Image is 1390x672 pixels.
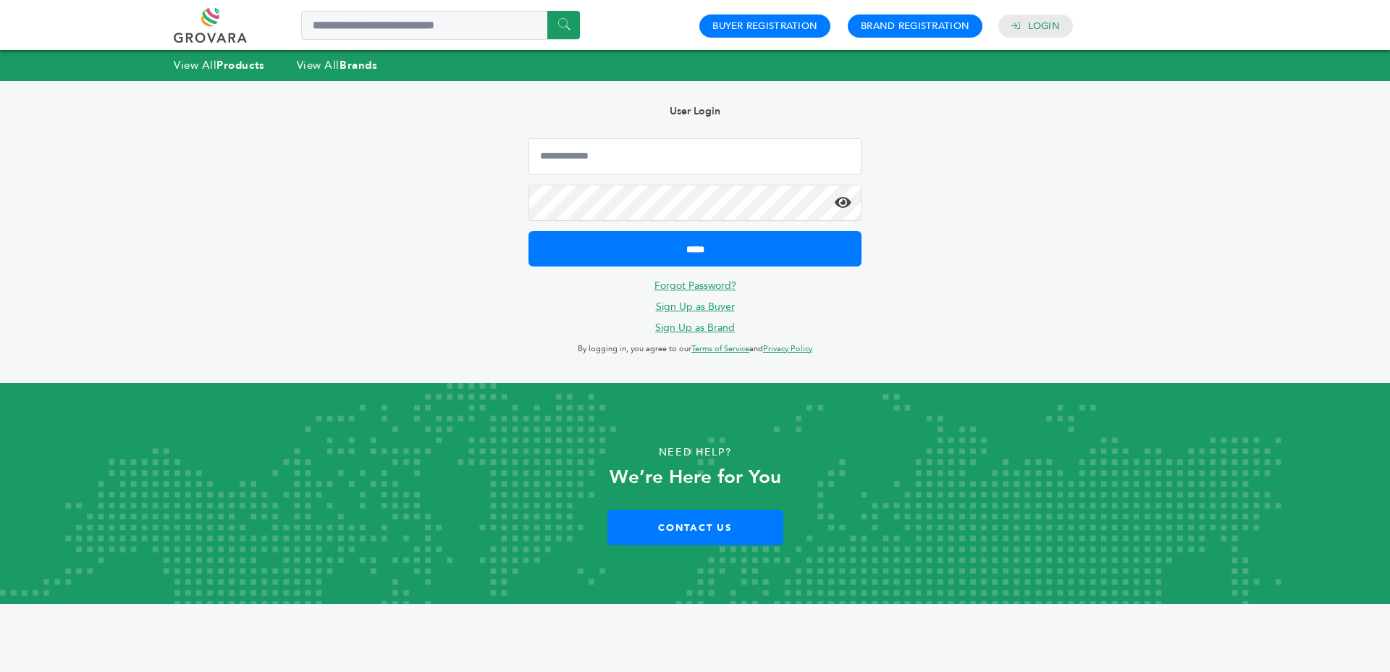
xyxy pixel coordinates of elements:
p: Need Help? [69,442,1320,463]
a: Buyer Registration [712,20,817,33]
p: By logging in, you agree to our and [528,340,862,358]
a: Sign Up as Buyer [656,300,735,314]
a: Terms of Service [691,343,749,354]
strong: Brands [340,58,377,72]
a: Privacy Policy [763,343,812,354]
strong: We’re Here for You [610,464,781,490]
input: Password [528,185,862,221]
strong: Products [216,58,264,72]
a: Login [1028,20,1060,33]
a: Forgot Password? [654,279,736,293]
a: Contact Us [607,510,783,545]
a: Brand Registration [861,20,969,33]
b: User Login [670,104,720,118]
a: View AllBrands [297,58,378,72]
a: View AllProducts [174,58,265,72]
a: Sign Up as Brand [655,321,735,335]
input: Email Address [528,138,862,175]
input: Search a product or brand... [301,11,580,40]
